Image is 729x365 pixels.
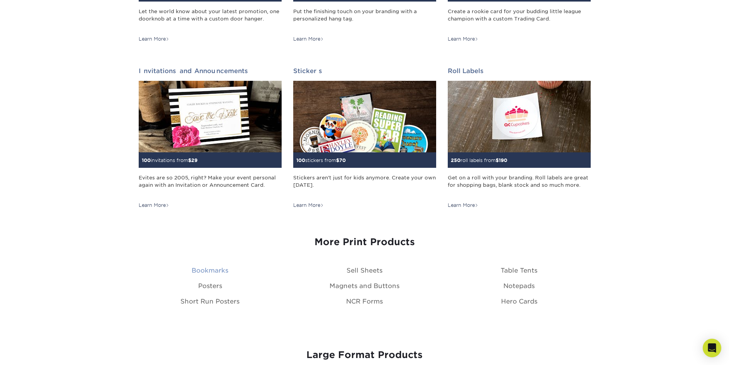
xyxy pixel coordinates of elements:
div: Learn More [139,202,169,209]
a: Magnets and Buttons [330,282,399,290]
span: 100 [296,157,305,163]
a: Notepads [503,282,535,290]
a: Table Tents [501,267,537,274]
span: 100 [142,157,151,163]
div: Create a rookie card for your budding little league champion with a custom Trading Card. [448,8,591,30]
div: Learn More [139,36,169,43]
div: Learn More [293,36,324,43]
img: Roll Labels [448,81,591,152]
a: Stickers 100stickers from$70 Stickers aren't just for kids anymore. Create your own [DATE]. Learn... [293,67,436,209]
div: Put the finishing touch on your branding with a personalized hang tag. [293,8,436,30]
span: 29 [191,157,197,163]
h2: Roll Labels [448,67,591,75]
small: invitations from [142,157,197,163]
div: Learn More [293,202,324,209]
div: Learn More [448,36,478,43]
span: 250 [451,157,461,163]
div: Open Intercom Messenger [703,339,721,357]
a: Posters [198,282,222,290]
small: stickers from [296,157,346,163]
h2: Invitations and Announcements [139,67,282,75]
div: Evites are so 2005, right? Make your event personal again with an Invitation or Announcement Card. [139,174,282,196]
img: Invitations and Announcements [139,81,282,152]
img: Stickers [293,81,436,152]
span: 70 [339,157,346,163]
a: Roll Labels 250roll labels from$190 Get on a roll with your branding. Roll labels are great for s... [448,67,591,209]
h3: Large Format Products [139,350,591,361]
a: Bookmarks [192,267,228,274]
div: Learn More [448,202,478,209]
iframe: Google Customer Reviews [2,341,66,362]
span: $ [496,157,499,163]
span: $ [188,157,191,163]
small: roll labels from [451,157,507,163]
a: Short Run Posters [180,298,240,305]
div: Let the world know about your latest promotion, one doorknob at a time with a custom door hanger. [139,8,282,30]
h3: More Print Products [139,237,591,248]
a: Hero Cards [501,298,537,305]
span: 190 [499,157,507,163]
h2: Stickers [293,67,436,75]
a: NCR Forms [346,298,383,305]
span: $ [336,157,339,163]
div: Get on a roll with your branding. Roll labels are great for shopping bags, blank stock and so muc... [448,174,591,196]
a: Sell Sheets [347,267,382,274]
div: Stickers aren't just for kids anymore. Create your own [DATE]. [293,174,436,196]
a: Invitations and Announcements 100invitations from$29 Evites are so 2005, right? Make your event p... [139,67,282,209]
